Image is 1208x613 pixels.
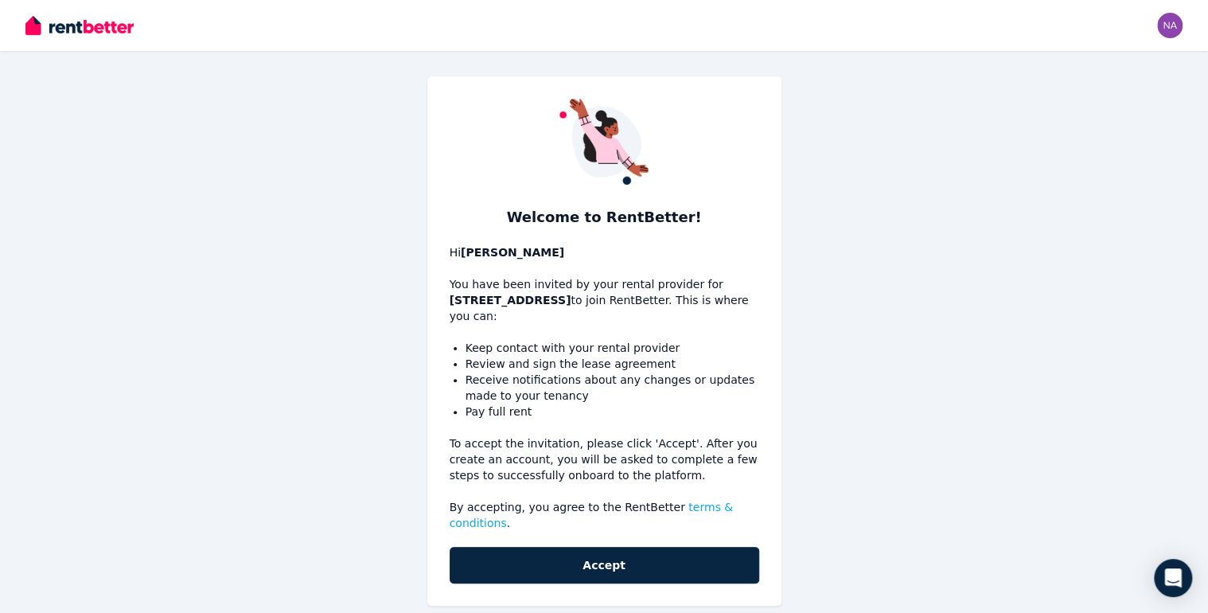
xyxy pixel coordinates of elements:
[25,14,134,37] img: RentBetter
[466,356,759,372] li: Review and sign the lease agreement
[450,499,759,531] p: By accepting, you agree to the RentBetter .
[450,435,759,483] p: To accept the invitation, please click 'Accept'. After you create an account, you will be asked t...
[450,547,759,584] button: Accept
[466,404,759,420] li: Pay full rent
[1154,559,1192,597] div: Open Intercom Messenger
[461,246,564,259] b: [PERSON_NAME]
[466,372,759,404] li: Receive notifications about any changes or updates made to your tenancy
[450,244,759,324] p: You have been invited by your rental provider for to join RentBetter. This is where you can:
[1157,13,1183,38] img: namloonglai1751@gmail.com
[450,294,571,306] b: [STREET_ADDRESS]
[450,206,759,228] h1: Welcome to RentBetter!
[466,340,759,356] li: Keep contact with your rental provider
[559,99,649,185] img: Welcome to RentBetter
[450,246,565,259] span: Hi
